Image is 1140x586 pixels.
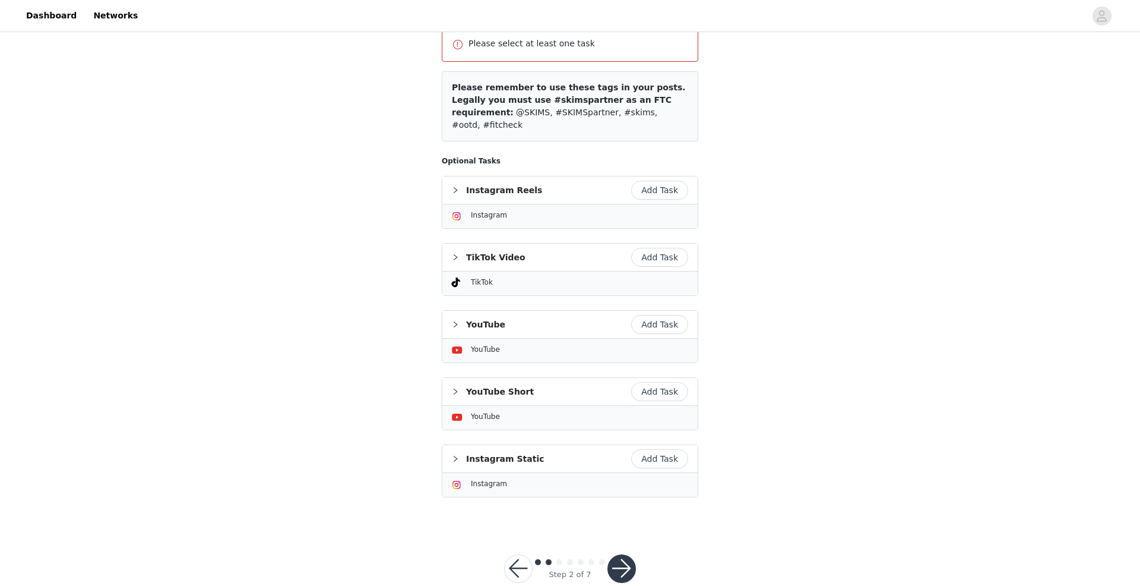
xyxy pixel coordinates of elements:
button: Add Task [631,315,688,334]
p: Please select at least one task [468,37,688,50]
div: avatar [1096,7,1107,26]
img: Instagram Icon [452,480,461,490]
div: icon: rightYouTube Short [442,378,698,405]
a: Dashboard [19,2,84,29]
i: icon: right [452,455,459,462]
i: icon: right [452,187,459,194]
a: Networks [86,2,145,29]
span: Instagram [471,211,507,219]
i: icon: right [452,388,459,395]
span: YouTube [471,412,500,421]
span: TikTok [471,278,493,286]
div: icon: rightInstagram Reels [442,177,698,204]
img: Instagram Icon [452,212,461,221]
div: icon: rightTikTok Video [442,244,698,271]
span: YouTube [471,345,500,354]
div: icon: rightYouTube [442,311,698,338]
div: icon: rightInstagram Static [442,445,698,472]
button: Add Task [631,181,688,200]
span: Please remember to use these tags in your posts. Legally you must use #skimspartner as an FTC req... [452,83,686,117]
button: Add Task [631,449,688,468]
span: @SKIMS, #SKIMSpartner, #skims, #ootd, #fitcheck [452,108,657,130]
div: Step 2 of 7 [549,569,591,581]
i: icon: right [452,254,459,261]
span: Instagram [471,480,507,488]
h5: Optional Tasks [442,156,698,166]
button: Add Task [631,248,688,267]
button: Add Task [631,382,688,401]
i: icon: right [452,321,459,328]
